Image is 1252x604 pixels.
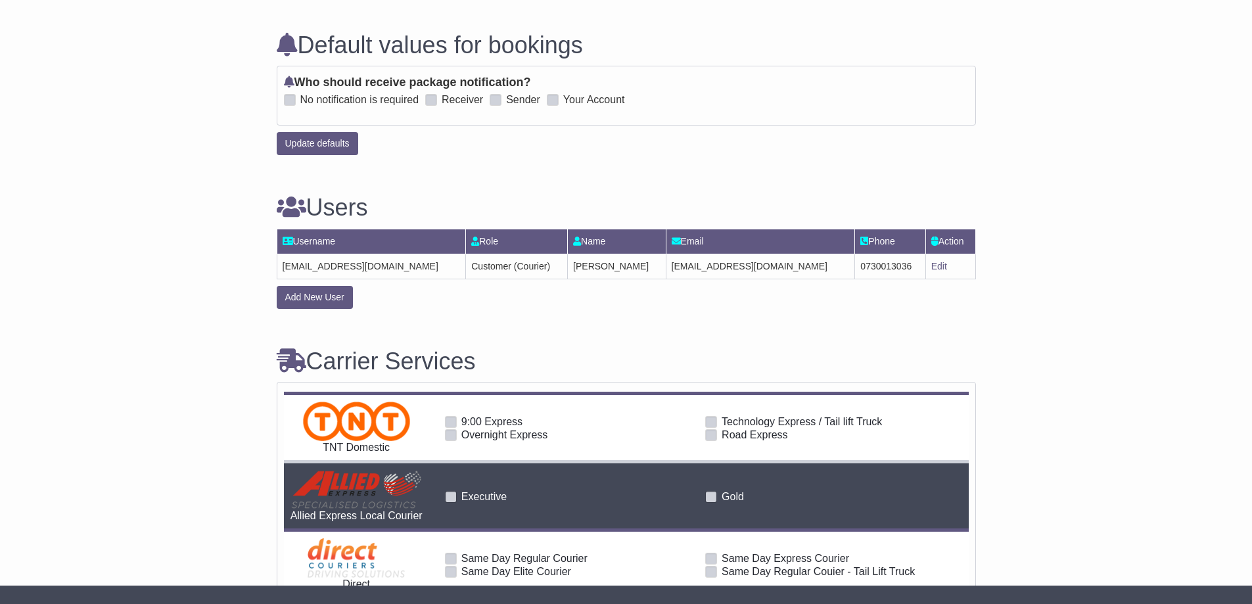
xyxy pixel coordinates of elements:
[277,348,976,375] h3: Carrier Services
[308,538,405,578] img: Direct
[461,553,588,564] span: Same Day Regular Courier
[925,229,975,254] td: Action
[277,195,976,221] h3: Users
[277,229,466,254] td: Username
[461,491,507,502] span: Executive
[277,254,466,279] td: [EMAIL_ADDRESS][DOMAIN_NAME]
[461,416,522,427] span: 9:00 Express
[277,32,976,58] h3: Default values for bookings
[563,93,625,106] label: Your Account
[303,402,410,441] img: TNT Domestic
[277,132,358,155] button: Update defaults
[290,578,423,590] div: Direct
[722,566,915,577] span: Same Day Regular Couier - Tail Lift Truck
[461,429,548,440] span: Overnight Express
[722,553,849,564] span: Same Day Express Courier
[722,491,744,502] span: Gold
[568,229,666,254] td: Name
[931,261,947,271] a: Edit
[568,254,666,279] td: [PERSON_NAME]
[722,416,882,427] span: Technology Express / Tail lift Truck
[277,286,353,309] button: Add New User
[466,229,568,254] td: Role
[290,470,422,509] img: Allied Express Local Courier
[284,76,531,90] label: Who should receive package notification?
[506,93,540,106] label: Sender
[855,229,925,254] td: Phone
[442,93,483,106] label: Receiver
[855,254,925,279] td: 0730013036
[466,254,568,279] td: Customer (Courier)
[300,93,419,106] label: No notification is required
[666,254,855,279] td: [EMAIL_ADDRESS][DOMAIN_NAME]
[290,441,423,453] div: TNT Domestic
[666,229,855,254] td: Email
[722,429,788,440] span: Road Express
[290,509,423,522] div: Allied Express Local Courier
[461,566,571,577] span: Same Day Elite Courier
